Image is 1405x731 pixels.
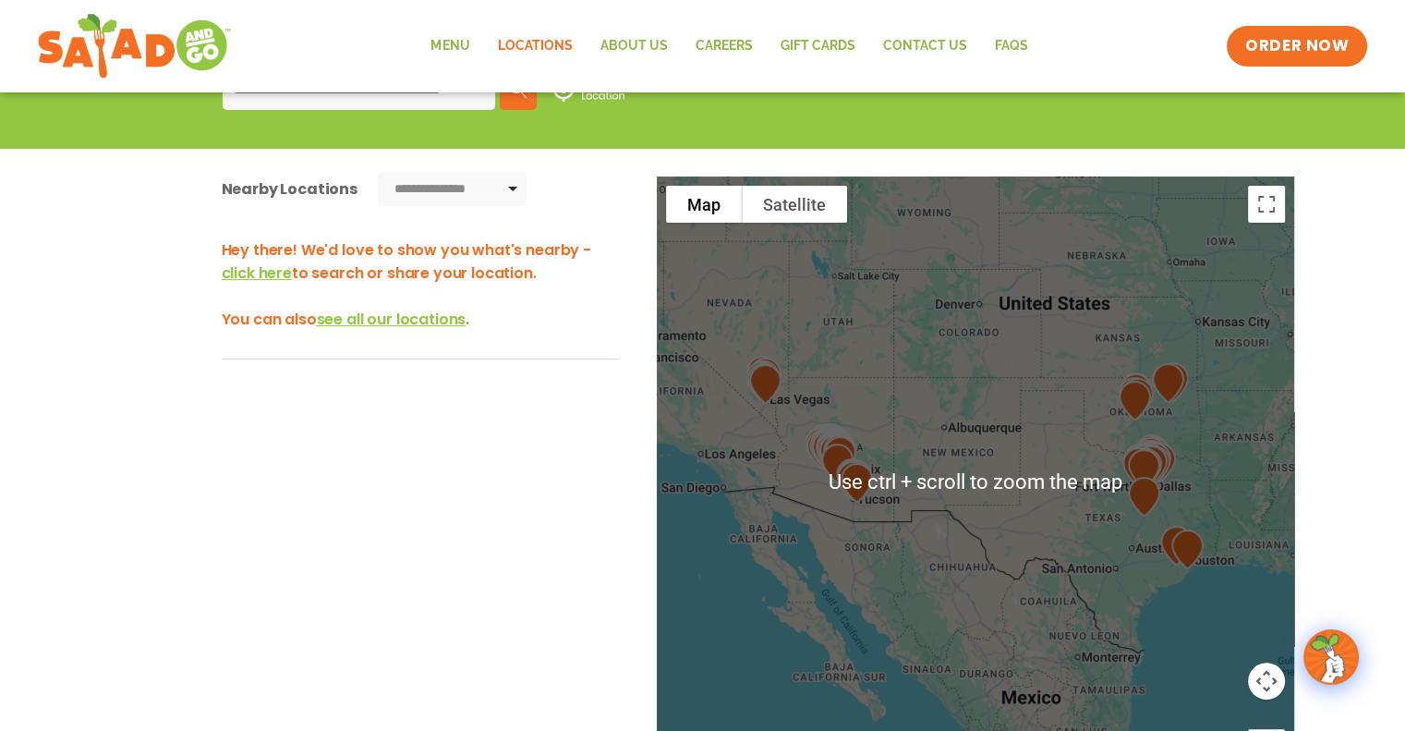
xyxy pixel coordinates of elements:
[317,309,466,330] span: see all our locations
[37,9,232,83] img: new-SAG-logo-768×292
[766,25,868,67] a: GIFT CARDS
[1305,631,1357,683] img: wpChatIcon
[980,25,1041,67] a: FAQs
[1227,26,1367,67] a: ORDER NOW
[222,262,292,284] span: click here
[586,25,681,67] a: About Us
[868,25,980,67] a: Contact Us
[742,186,847,223] button: Show satellite imagery
[483,25,586,67] a: Locations
[1248,186,1285,223] button: Toggle fullscreen view
[666,186,742,223] button: Show street map
[222,177,357,201] div: Nearby Locations
[1248,663,1285,700] button: Map camera controls
[222,238,619,331] h3: Hey there! We'd love to show you what's nearby - to search or share your location. You can also .
[681,25,766,67] a: Careers
[417,25,1041,67] nav: Menu
[417,25,483,67] a: Menu
[1245,35,1349,57] span: ORDER NOW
